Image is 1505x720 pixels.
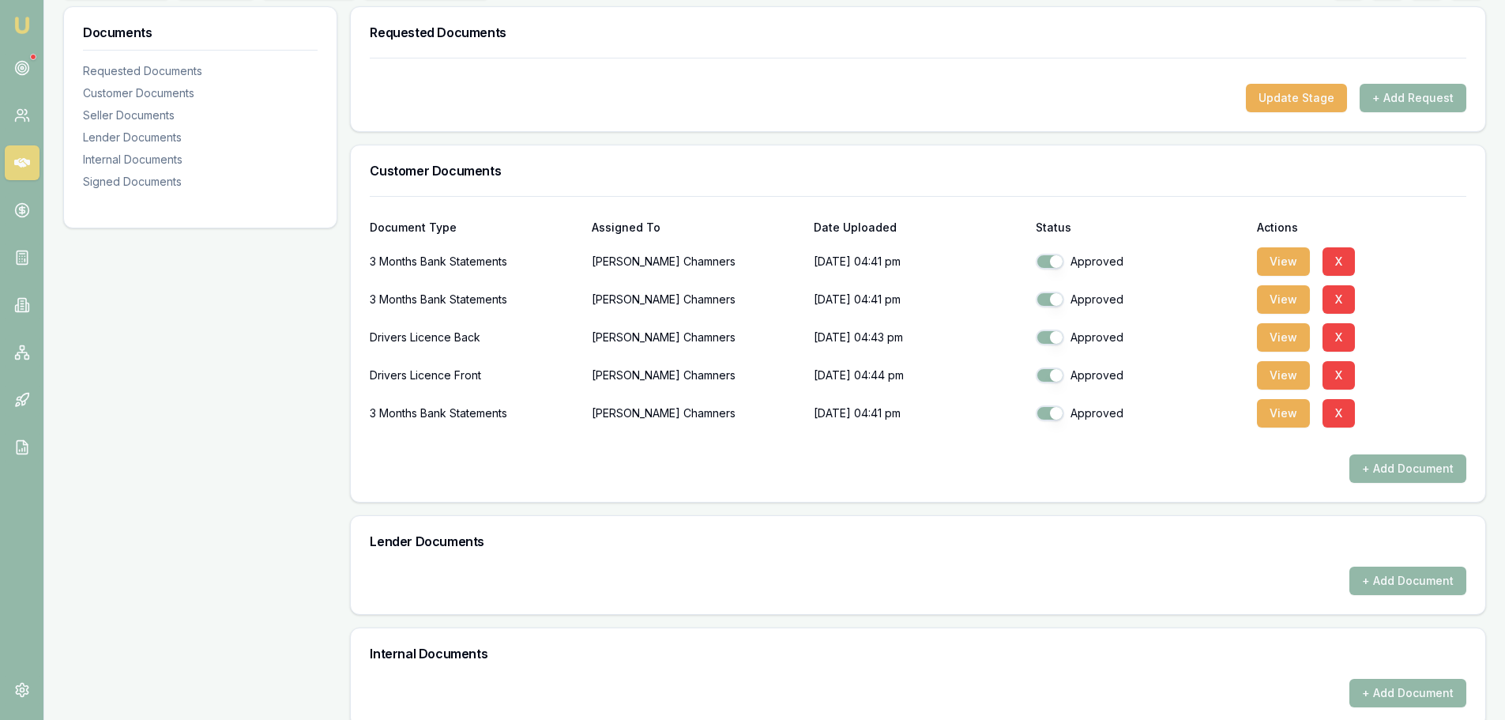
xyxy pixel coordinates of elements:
[1349,567,1466,595] button: + Add Document
[83,174,318,190] div: Signed Documents
[592,398,801,429] p: [PERSON_NAME] Chamners
[370,164,1466,177] h3: Customer Documents
[592,322,801,353] p: [PERSON_NAME] Chamners
[370,647,1466,660] h3: Internal Documents
[1036,222,1245,233] div: Status
[1323,323,1355,352] button: X
[814,222,1023,233] div: Date Uploaded
[1257,247,1310,276] button: View
[370,284,579,315] div: 3 Months Bank Statements
[83,130,318,145] div: Lender Documents
[1323,285,1355,314] button: X
[1257,285,1310,314] button: View
[83,85,318,101] div: Customer Documents
[370,360,579,391] div: Drivers Licence Front
[814,360,1023,391] p: [DATE] 04:44 pm
[1323,247,1355,276] button: X
[83,107,318,123] div: Seller Documents
[592,246,801,277] p: [PERSON_NAME] Chamners
[1036,405,1245,421] div: Approved
[1349,454,1466,483] button: + Add Document
[370,26,1466,39] h3: Requested Documents
[814,284,1023,315] p: [DATE] 04:41 pm
[814,246,1023,277] p: [DATE] 04:41 pm
[592,222,801,233] div: Assigned To
[1246,84,1347,112] button: Update Stage
[814,322,1023,353] p: [DATE] 04:43 pm
[1323,361,1355,390] button: X
[1257,399,1310,428] button: View
[592,360,801,391] p: [PERSON_NAME] Chamners
[1257,222,1466,233] div: Actions
[370,246,579,277] div: 3 Months Bank Statements
[83,26,318,39] h3: Documents
[1323,399,1355,428] button: X
[1036,292,1245,307] div: Approved
[1360,84,1466,112] button: + Add Request
[370,222,579,233] div: Document Type
[1257,361,1310,390] button: View
[370,322,579,353] div: Drivers Licence Back
[1036,330,1245,345] div: Approved
[1036,368,1245,383] div: Approved
[1257,323,1310,352] button: View
[592,284,801,315] p: [PERSON_NAME] Chamners
[1349,679,1466,707] button: + Add Document
[370,398,579,429] div: 3 Months Bank Statements
[814,398,1023,429] p: [DATE] 04:41 pm
[83,63,318,79] div: Requested Documents
[13,16,32,35] img: emu-icon-u.png
[1036,254,1245,270] div: Approved
[83,152,318,168] div: Internal Documents
[370,535,1466,548] h3: Lender Documents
